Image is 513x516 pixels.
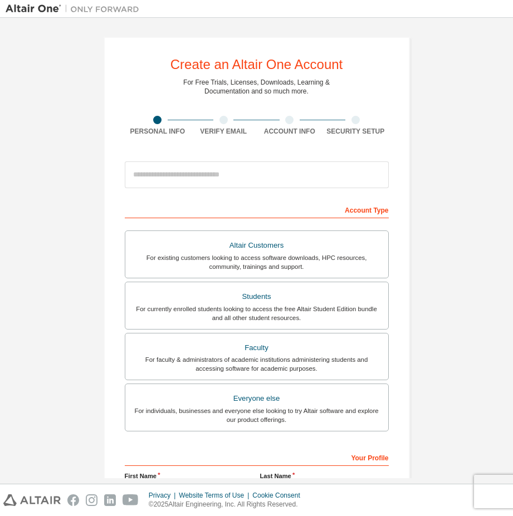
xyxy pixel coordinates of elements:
[6,3,145,14] img: Altair One
[132,304,382,322] div: For currently enrolled students looking to access the free Altair Student Edition bundle and all ...
[132,340,382,356] div: Faculty
[125,200,389,218] div: Account Type
[260,471,389,480] label: Last Name
[252,491,306,500] div: Cookie Consent
[123,494,139,506] img: youtube.svg
[86,494,97,506] img: instagram.svg
[125,448,389,466] div: Your Profile
[125,471,253,480] label: First Name
[179,491,252,500] div: Website Terms of Use
[183,78,330,96] div: For Free Trials, Licenses, Downloads, Learning & Documentation and so much more.
[149,500,307,509] p: © 2025 Altair Engineering, Inc. All Rights Reserved.
[257,127,323,136] div: Account Info
[190,127,257,136] div: Verify Email
[132,406,382,424] div: For individuals, businesses and everyone else looking to try Altair software and explore our prod...
[132,253,382,271] div: For existing customers looking to access software downloads, HPC resources, community, trainings ...
[132,238,382,253] div: Altair Customers
[323,127,389,136] div: Security Setup
[104,494,116,506] img: linkedin.svg
[149,491,179,500] div: Privacy
[170,58,343,71] div: Create an Altair One Account
[3,494,61,506] img: altair_logo.svg
[132,355,382,373] div: For faculty & administrators of academic institutions administering students and accessing softwa...
[132,289,382,304] div: Students
[125,127,191,136] div: Personal Info
[67,494,79,506] img: facebook.svg
[132,391,382,406] div: Everyone else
